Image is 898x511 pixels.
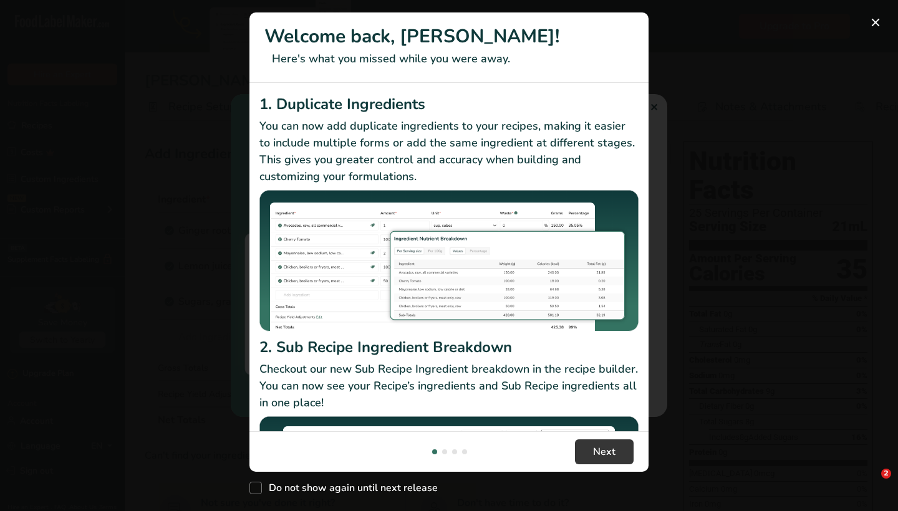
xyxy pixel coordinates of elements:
img: Duplicate Ingredients [259,190,639,332]
span: Next [593,444,616,459]
button: Next [575,439,634,464]
h2: 2. Sub Recipe Ingredient Breakdown [259,336,639,358]
span: Do not show again until next release [262,482,438,494]
iframe: Intercom live chat [856,469,886,499]
h1: Welcome back, [PERSON_NAME]! [264,22,634,50]
p: You can now add duplicate ingredients to your recipes, making it easier to include multiple forms... [259,118,639,185]
p: Here's what you missed while you were away. [264,50,634,67]
h2: 1. Duplicate Ingredients [259,93,639,115]
p: Checkout our new Sub Recipe Ingredient breakdown in the recipe builder. You can now see your Reci... [259,361,639,411]
span: 2 [881,469,891,479]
